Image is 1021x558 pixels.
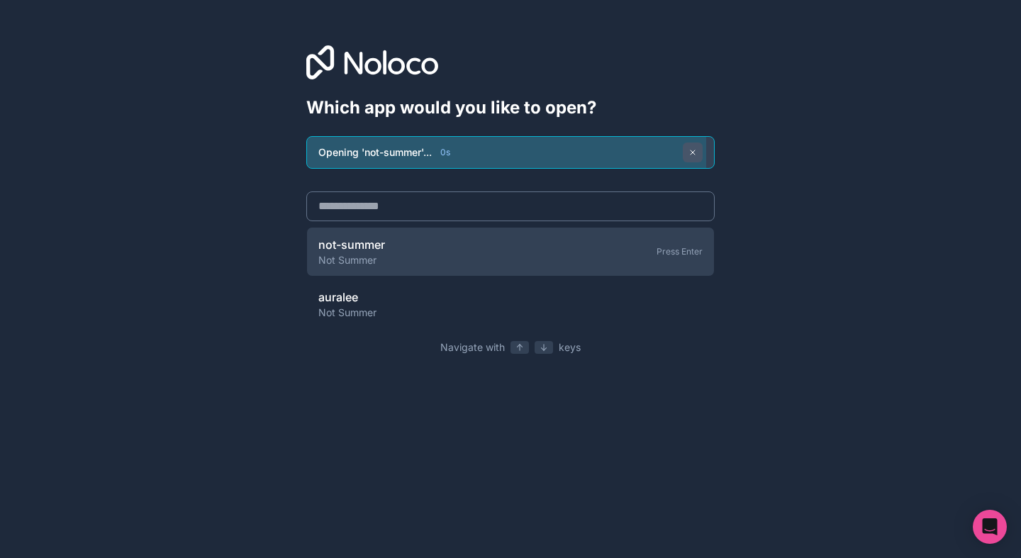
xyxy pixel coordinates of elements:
div: Open Intercom Messenger [973,510,1007,544]
h1: Which app would you like to open? [306,96,715,119]
a: not-summerNot SummerPress Enter [306,227,715,277]
div: Press Enter [657,246,703,257]
span: not-summer [318,236,385,253]
span: Not Summer [318,253,385,267]
a: auraleeNot Summer [306,279,715,329]
span: auralee [318,289,376,306]
span: Not Summer [318,306,376,320]
span: 0 s [440,147,450,158]
span: Navigate with [440,340,505,355]
span: Opening 'not-summer'... [318,145,432,160]
span: keys [559,340,581,355]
